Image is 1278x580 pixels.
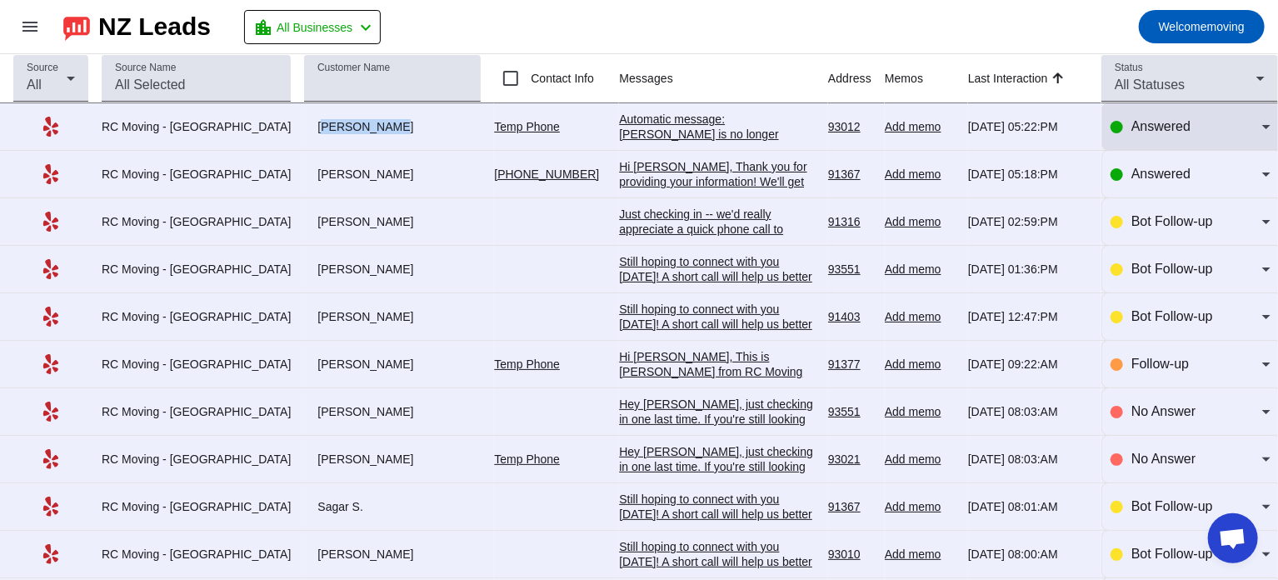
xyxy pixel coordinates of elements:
div: [PERSON_NAME] [304,547,481,562]
mat-icon: Yelp [41,544,61,564]
div: RC Moving - [GEOGRAPHIC_DATA] [102,547,291,562]
div: Add memo [885,452,955,467]
mat-icon: Yelp [41,259,61,279]
div: 93551 [828,404,871,419]
div: 93021 [828,452,871,467]
div: 91403 [828,309,871,324]
div: Add memo [885,309,955,324]
span: Bot Follow-up [1131,214,1213,228]
div: Automatic message: [PERSON_NAME] is no longer pursuing this job. [619,112,815,157]
div: Add memo [885,262,955,277]
div: Add memo [885,357,955,372]
div: [PERSON_NAME] [304,167,481,182]
div: RC Moving - [GEOGRAPHIC_DATA] [102,452,291,467]
span: Bot Follow-up [1131,262,1213,276]
mat-icon: chevron_left [356,17,376,37]
div: Hi [PERSON_NAME], This is [PERSON_NAME] from RC Moving Company. I just wanted to check in with yo... [619,349,815,484]
div: [PERSON_NAME] [304,262,481,277]
div: [PERSON_NAME] [304,404,481,419]
a: Temp Phone [494,452,560,466]
button: All Businesses [244,10,381,44]
mat-label: Status [1115,62,1143,73]
div: Hey [PERSON_NAME], just checking in one last time. If you're still looking for help with your mov... [619,397,815,577]
input: All Selected [115,75,277,95]
div: [DATE] 02:59:PM [968,214,1088,229]
a: [PHONE_NUMBER] [494,167,599,181]
div: Just checking in -- we'd really appreciate a quick phone call to make sure everything is planned ... [619,207,815,342]
span: No Answer [1131,452,1196,466]
span: Bot Follow-up [1131,309,1213,323]
span: Welcome [1159,20,1207,33]
div: Sagar S. [304,499,481,514]
div: Still hoping to connect with you [DATE]! A short call will help us better understand your move an... [619,302,815,407]
span: Follow-up [1131,357,1189,371]
th: Memos [885,54,968,103]
span: All [27,77,42,92]
mat-icon: Yelp [41,117,61,137]
mat-label: Source [27,62,58,73]
mat-icon: Yelp [41,212,61,232]
div: Hi [PERSON_NAME], Thank you for providing your information! We'll get back to you as soon as poss... [619,159,815,219]
div: [DATE] 08:03:AM [968,404,1088,419]
span: Bot Follow-up [1131,547,1213,561]
div: 91377 [828,357,871,372]
div: [PERSON_NAME] [304,357,481,372]
div: [DATE] 08:01:AM [968,499,1088,514]
mat-icon: location_city [253,17,273,37]
div: [PERSON_NAME] [304,452,481,467]
div: [DATE] 08:03:AM [968,452,1088,467]
mat-label: Source Name [115,62,176,73]
div: NZ Leads [98,15,211,38]
div: 93551 [828,262,871,277]
div: 91367 [828,167,871,182]
span: moving [1159,15,1245,38]
label: Contact Info [527,70,594,87]
div: RC Moving - [GEOGRAPHIC_DATA] [102,357,291,372]
span: No Answer [1131,404,1196,418]
div: 93010 [828,547,871,562]
div: [DATE] 05:22:PM [968,119,1088,134]
mat-label: Customer Name [317,62,390,73]
span: All Statuses [1115,77,1185,92]
div: [PERSON_NAME] [304,309,481,324]
div: 93012 [828,119,871,134]
th: Messages [619,54,828,103]
div: RC Moving - [GEOGRAPHIC_DATA] [102,214,291,229]
mat-icon: Yelp [41,354,61,374]
div: [PERSON_NAME] [304,119,481,134]
div: 91367 [828,499,871,514]
div: [DATE] 12:47:PM [968,309,1088,324]
img: logo [63,12,90,41]
div: Add memo [885,547,955,562]
div: [PERSON_NAME] [304,214,481,229]
div: RC Moving - [GEOGRAPHIC_DATA] [102,119,291,134]
div: RC Moving - [GEOGRAPHIC_DATA] [102,404,291,419]
div: [DATE] 05:18:PM [968,167,1088,182]
mat-icon: menu [20,17,40,37]
div: RC Moving - [GEOGRAPHIC_DATA] [102,262,291,277]
mat-icon: Yelp [41,449,61,469]
div: Add memo [885,404,955,419]
mat-icon: Yelp [41,307,61,327]
div: RC Moving - [GEOGRAPHIC_DATA] [102,167,291,182]
a: Temp Phone [494,120,560,133]
div: Add memo [885,167,955,182]
a: Temp Phone [494,357,560,371]
span: Answered [1131,167,1191,181]
span: Answered [1131,119,1191,133]
div: RC Moving - [GEOGRAPHIC_DATA] [102,499,291,514]
div: Add memo [885,119,955,134]
div: 91316 [828,214,871,229]
span: All Businesses [277,16,352,39]
a: Open chat [1208,513,1258,563]
div: Last Interaction [968,70,1048,87]
mat-icon: Yelp [41,497,61,517]
div: [DATE] 08:00:AM [968,547,1088,562]
th: Address [828,54,885,103]
span: Bot Follow-up [1131,499,1213,513]
div: Add memo [885,214,955,229]
div: [DATE] 01:36:PM [968,262,1088,277]
mat-icon: Yelp [41,164,61,184]
button: Welcomemoving [1139,10,1265,43]
div: Add memo [885,499,955,514]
